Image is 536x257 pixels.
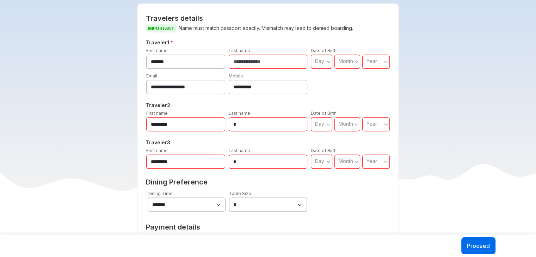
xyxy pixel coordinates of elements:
span: Year [366,121,377,127]
label: Date of Birth [311,148,337,153]
svg: angle down [326,121,331,128]
h2: Travelers details [146,14,390,23]
svg: angle down [384,58,388,65]
label: First name [146,111,168,116]
label: First name [146,148,168,153]
span: IMPORTANT [146,24,177,32]
span: Month [339,58,353,64]
h2: Payment details [146,223,284,231]
span: Year [366,158,377,164]
label: Mobile [229,73,243,79]
svg: angle down [354,158,358,165]
svg: angle down [384,158,388,165]
svg: angle down [326,58,331,65]
svg: angle down [354,58,358,65]
h5: Traveler 1 [144,38,392,47]
label: Date of Birth [311,48,337,53]
h5: Traveler 3 [144,138,392,147]
label: Last name [229,148,250,153]
span: Year [366,58,377,64]
h5: Traveler 2 [144,101,392,109]
label: Dining Time [148,191,173,196]
label: Table Size [229,191,251,196]
span: Day [315,58,324,64]
label: Email [146,73,157,79]
svg: angle down [354,121,358,128]
label: Last name [229,48,250,53]
svg: angle down [384,121,388,128]
span: Month [339,121,353,127]
span: Month [339,158,353,164]
h2: Dining Preference [146,178,390,186]
label: Last name [229,111,250,116]
button: Proceed [461,237,495,254]
p: Name must match passport exactly. Mismatch may lead to denied boarding. [146,24,390,33]
svg: angle down [326,158,331,165]
span: Day [315,121,324,127]
span: Day [315,158,324,164]
label: First name [146,48,168,53]
label: Date of Birth [311,111,337,116]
